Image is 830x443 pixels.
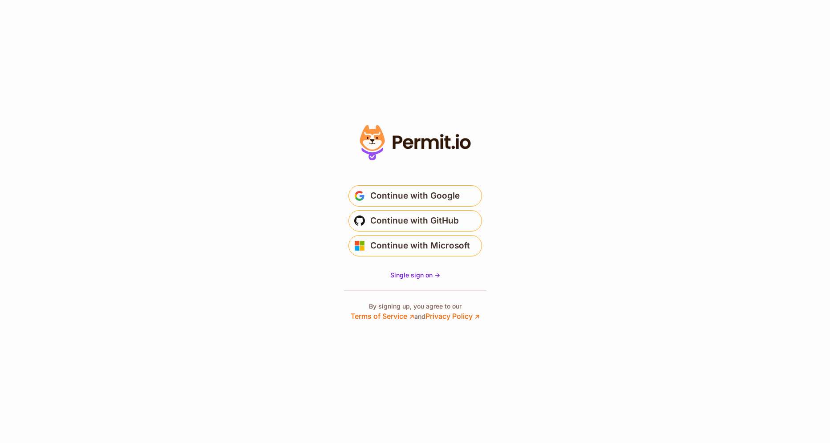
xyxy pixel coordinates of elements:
span: Continue with Microsoft [370,239,470,253]
p: By signing up, you agree to our and [351,302,480,321]
span: Continue with GitHub [370,214,459,228]
a: Terms of Service ↗ [351,312,414,321]
button: Continue with Google [348,185,482,207]
button: Continue with GitHub [348,210,482,232]
span: Continue with Google [370,189,460,203]
a: Single sign on -> [390,271,440,280]
a: Privacy Policy ↗ [425,312,480,321]
button: Continue with Microsoft [348,235,482,256]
